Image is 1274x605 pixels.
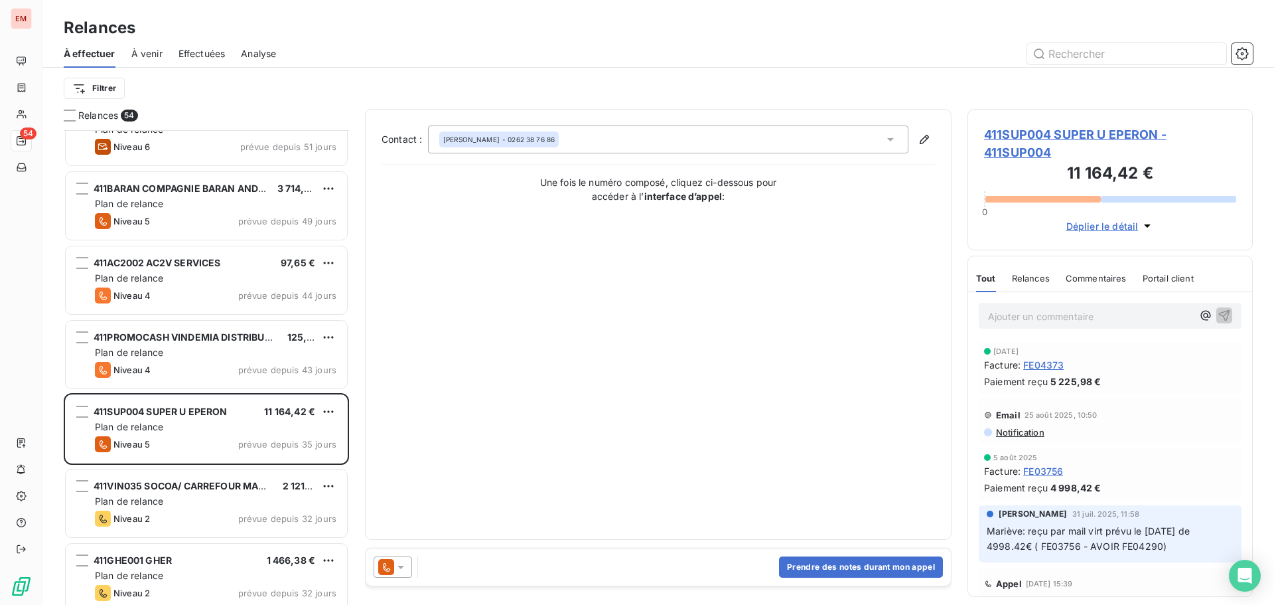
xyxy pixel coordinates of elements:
[94,555,172,566] span: 411GHE001 GHER
[1050,481,1101,495] span: 4 998,42 €
[113,141,150,152] span: Niveau 6
[287,331,328,343] span: 125,86 €
[993,347,1019,355] span: [DATE]
[1012,273,1050,284] span: Relances
[999,508,1067,520] span: [PERSON_NAME]
[238,365,336,375] span: prévue depuis 43 jours
[178,47,226,60] span: Effectuées
[996,410,1021,420] span: Email
[993,454,1038,462] span: 5 août 2025
[1026,580,1073,588] span: [DATE] 15:39
[984,464,1021,478] span: Facture :
[443,135,500,144] span: [PERSON_NAME]
[644,191,723,202] strong: interface d’appel
[94,331,358,343] span: 411PROMOCASH VINDEMIA DISTRIBUTION / PROMOCASH
[121,110,137,122] span: 54
[982,207,987,217] span: 0
[95,421,163,432] span: Plan de relance
[1066,219,1139,233] span: Déplier le détail
[95,570,163,581] span: Plan de relance
[113,216,150,226] span: Niveau 5
[238,439,336,450] span: prévue depuis 35 jours
[995,427,1044,438] span: Notification
[984,375,1048,389] span: Paiement reçu
[113,588,150,598] span: Niveau 2
[779,557,943,578] button: Prendre des notes durant mon appel
[1066,273,1127,284] span: Commentaires
[11,576,32,597] img: Logo LeanPay
[1062,218,1159,234] button: Déplier le détail
[984,161,1236,188] h3: 11 164,42 €
[1023,358,1064,372] span: FE04373
[113,365,151,375] span: Niveau 4
[238,216,336,226] span: prévue depuis 49 jours
[267,555,316,566] span: 1 466,38 €
[94,183,312,194] span: 411BARAN COMPAGNIE BARAN AND CO INVEST
[113,439,150,450] span: Niveau 5
[264,406,315,417] span: 11 164,42 €
[20,128,36,139] span: 54
[94,406,228,417] span: 411SUP004 SUPER U EPERON
[241,47,276,60] span: Analyse
[443,135,555,144] div: - 0262 38 76 86
[95,272,163,284] span: Plan de relance
[64,130,349,605] div: grid
[984,358,1021,372] span: Facture :
[984,481,1048,495] span: Paiement reçu
[1023,464,1063,478] span: FE03756
[976,273,996,284] span: Tout
[283,480,330,491] span: 2 121,83 €
[94,257,220,268] span: 411AC2002 AC2V SERVICES
[131,47,163,60] span: À venir
[240,141,336,152] span: prévue depuis 51 jours
[95,347,163,358] span: Plan de relance
[95,495,163,507] span: Plan de relance
[382,133,428,146] label: Contact :
[281,257,315,268] span: 97,65 €
[94,480,348,491] span: 411VIN035 SOCOA/ CARREFOUR MARKET LES AVIRONS
[1027,43,1226,64] input: Rechercher
[238,513,336,524] span: prévue depuis 32 jours
[113,513,150,524] span: Niveau 2
[95,198,163,209] span: Plan de relance
[277,183,326,194] span: 3 714,35 €
[1143,273,1194,284] span: Portail client
[526,175,791,203] p: Une fois le numéro composé, cliquez ci-dessous pour accéder à l’ :
[78,109,118,122] span: Relances
[987,525,1192,552] span: Mariève: reçu par mail virt prévu le [DATE] de 4998.42€ ( FE03756 - AVOIR FE04290)
[64,16,135,40] h3: Relances
[984,126,1236,161] span: 411SUP004 SUPER U EPERON - 411SUP004
[11,8,32,29] div: EM
[1229,560,1261,592] div: Open Intercom Messenger
[1025,411,1097,419] span: 25 août 2025, 10:50
[1072,510,1139,518] span: 31 juil. 2025, 11:58
[996,578,1022,589] span: Appel
[113,290,151,301] span: Niveau 4
[64,78,125,99] button: Filtrer
[1050,375,1101,389] span: 5 225,98 €
[64,47,115,60] span: À effectuer
[238,290,336,301] span: prévue depuis 44 jours
[238,588,336,598] span: prévue depuis 32 jours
